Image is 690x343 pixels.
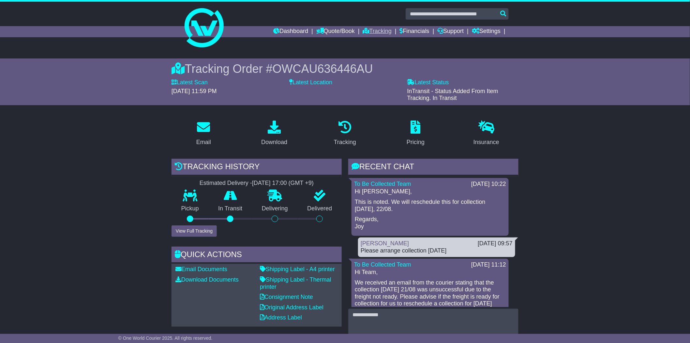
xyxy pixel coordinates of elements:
[438,26,464,37] a: Support
[118,335,213,341] span: © One World Courier 2025. All rights reserved.
[355,216,505,230] p: Regards, Joy
[257,118,292,149] a: Download
[175,276,239,283] a: Download Documents
[469,118,503,149] a: Insurance
[354,181,411,187] a: To Be Collected Team
[363,26,392,37] a: Tracking
[407,88,498,102] span: InTransit - Status Added From Item Tracking. In Transit
[172,79,208,86] label: Latest Scan
[252,205,298,212] p: Delivering
[407,79,449,86] label: Latest Status
[172,225,217,237] button: View Full Tracking
[330,118,360,149] a: Tracking
[361,240,409,247] a: [PERSON_NAME]
[273,62,373,75] span: OWCAU636446AU
[407,138,425,147] div: Pricing
[472,26,501,37] a: Settings
[355,188,505,195] p: Hi [PERSON_NAME],
[354,261,411,268] a: To Be Collected Team
[273,26,308,37] a: Dashboard
[260,314,302,321] a: Address Label
[196,138,211,147] div: Email
[172,62,518,76] div: Tracking Order #
[172,88,217,94] span: [DATE] 11:59 PM
[192,118,215,149] a: Email
[252,180,314,187] div: [DATE] 17:00 (GMT +9)
[260,304,323,311] a: Original Address Label
[298,205,342,212] p: Delivered
[261,138,287,147] div: Download
[355,269,505,276] p: Hi Team,
[172,205,209,212] p: Pickup
[355,279,505,315] p: We received an email from the courier stating that the collection [DATE] 21/08 was unsuccessful d...
[260,294,313,300] a: Consignment Note
[473,138,499,147] div: Insurance
[260,276,331,290] a: Shipping Label - Thermal printer
[260,266,335,272] a: Shipping Label - A4 printer
[175,266,227,272] a: Email Documents
[289,79,332,86] label: Latest Location
[172,159,342,176] div: Tracking history
[209,205,252,212] p: In Transit
[355,199,505,213] p: This is noted. We will reschedule this for collection [DATE], 22/08.
[172,247,342,264] div: Quick Actions
[471,261,506,269] div: [DATE] 11:12
[402,118,429,149] a: Pricing
[316,26,355,37] a: Quote/Book
[478,240,513,247] div: [DATE] 09:57
[400,26,429,37] a: Financials
[348,159,518,176] div: RECENT CHAT
[334,138,356,147] div: Tracking
[361,247,513,254] div: Please arrange collection [DATE]
[172,180,342,187] div: Estimated Delivery -
[471,181,506,188] div: [DATE] 10:22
